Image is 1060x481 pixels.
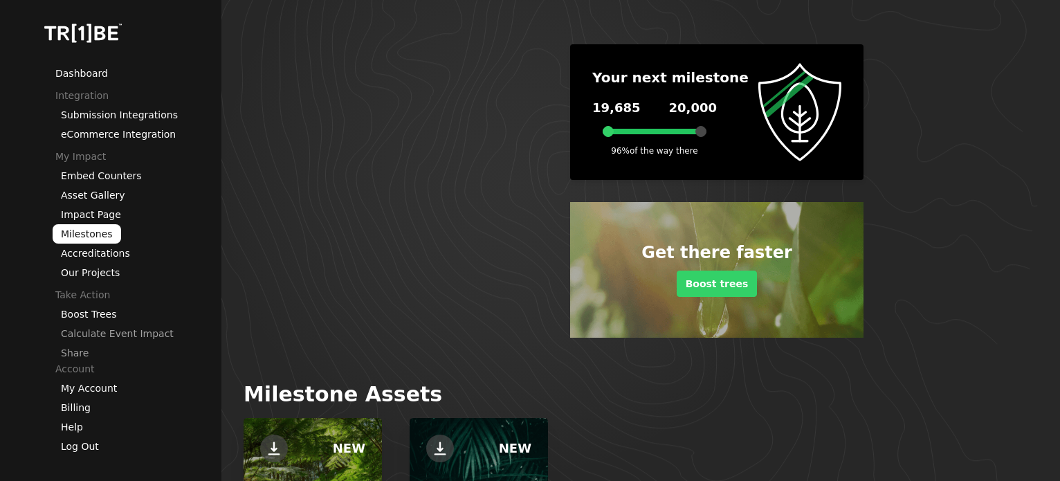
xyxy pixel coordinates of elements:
button: Boost trees [677,271,758,297]
a: eCommerce Integration [61,129,176,140]
div: 20,000 [669,98,717,118]
a: Billing [61,402,91,413]
p: My Impact [55,149,221,163]
a: Asset Gallery [61,190,125,201]
button: Help [61,420,83,434]
span: % of the way there [622,145,698,156]
h4: NEW [333,439,365,458]
a: Share [61,347,89,359]
a: Our Projects [61,267,120,278]
p: Take Action [55,288,221,302]
h4: NEW [499,439,531,458]
a: Milestones [53,224,121,244]
h3: Milestone Assets [244,382,952,407]
h4: Get there faster [581,240,852,265]
a: Accreditations [61,248,130,259]
a: My Account [61,383,117,394]
a: Dashboard [55,68,108,79]
button: Log Out [61,439,99,453]
div: 19,685 [592,98,640,118]
a: Submission Integrations [61,109,178,120]
a: Calculate Event Impact [61,328,174,339]
a: Embed Counters [61,170,142,181]
h4: Your next milestone [592,68,758,87]
span: 96 [611,145,621,156]
p: Integration [55,89,221,102]
p: Account [55,362,221,376]
a: Impact Page [61,209,121,220]
a: Boost Trees [61,309,116,320]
